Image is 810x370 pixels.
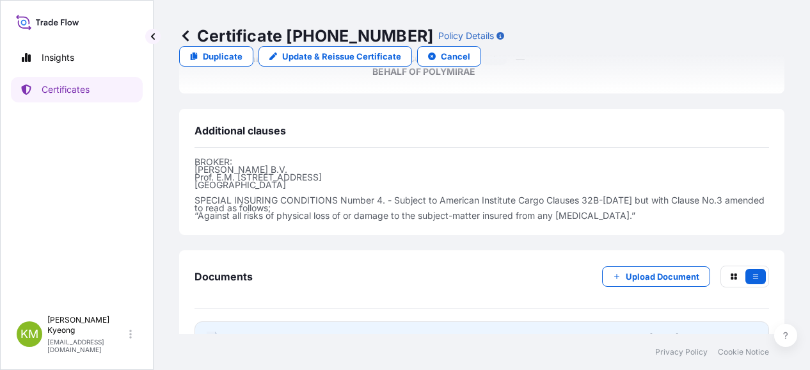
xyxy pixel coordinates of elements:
[11,45,143,70] a: Insights
[195,158,769,220] p: BROKER: [PERSON_NAME] B.V. Prof. E.M. [STREET_ADDRESS] [GEOGRAPHIC_DATA] SPECIAL INSURING CONDITI...
[195,270,253,283] span: Documents
[258,46,412,67] a: Update & Reissue Certificate
[47,338,127,353] p: [EMAIL_ADDRESS][DOMAIN_NAME]
[649,332,758,344] div: [DATE]T04:28:43.051347
[47,315,127,335] p: [PERSON_NAME] Kyeong
[179,26,433,46] p: Certificate [PHONE_NUMBER]
[417,46,481,67] button: Cancel
[11,77,143,102] a: Certificates
[203,50,242,63] p: Duplicate
[718,347,769,357] a: Cookie Notice
[42,83,90,96] p: Certificates
[282,50,401,63] p: Update & Reissue Certificate
[195,124,286,137] span: Additional clauses
[228,332,274,344] span: Certificate
[42,51,74,64] p: Insights
[438,29,494,42] p: Policy Details
[195,321,769,355] a: PDFCertificate[DATE]T04:28:43.051347
[655,347,708,357] a: Privacy Policy
[179,46,253,67] a: Duplicate
[20,328,38,341] span: KM
[441,50,470,63] p: Cancel
[602,266,710,287] button: Upload Document
[626,270,699,283] p: Upload Document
